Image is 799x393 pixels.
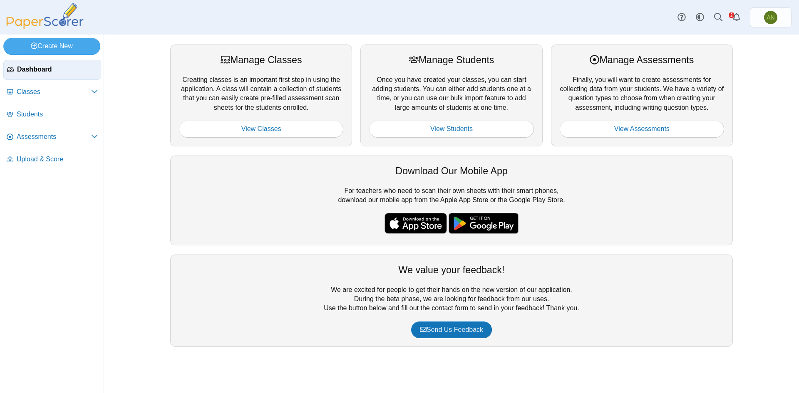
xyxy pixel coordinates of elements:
[3,60,101,80] a: Dashboard
[3,127,101,147] a: Assessments
[179,263,724,277] div: We value your feedback!
[3,150,101,170] a: Upload & Score
[17,65,97,74] span: Dashboard
[3,3,87,29] img: PaperScorer
[551,44,733,146] div: Finally, you will want to create assessments for collecting data from your students. We have a va...
[17,87,91,96] span: Classes
[560,121,724,137] a: View Assessments
[170,156,733,245] div: For teachers who need to scan their own sheets with their smart phones, download our mobile app f...
[449,213,519,234] img: google-play-badge.png
[767,15,774,20] span: Abby Nance
[369,53,533,67] div: Manage Students
[764,11,777,24] span: Abby Nance
[420,326,483,333] span: Send Us Feedback
[3,82,101,102] a: Classes
[17,155,98,164] span: Upload & Score
[750,7,792,27] a: Abby Nance
[3,38,100,54] a: Create New
[560,53,724,67] div: Manage Assessments
[369,121,533,137] a: View Students
[385,213,447,234] img: apple-store-badge.svg
[17,132,91,141] span: Assessments
[179,164,724,178] div: Download Our Mobile App
[727,8,746,27] a: Alerts
[360,44,542,146] div: Once you have created your classes, you can start adding students. You can either add students on...
[170,255,733,347] div: We are excited for people to get their hands on the new version of our application. During the be...
[17,110,98,119] span: Students
[3,105,101,125] a: Students
[3,23,87,30] a: PaperScorer
[411,321,492,338] a: Send Us Feedback
[170,44,352,146] div: Creating classes is an important first step in using the application. A class will contain a coll...
[179,53,343,67] div: Manage Classes
[179,121,343,137] a: View Classes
